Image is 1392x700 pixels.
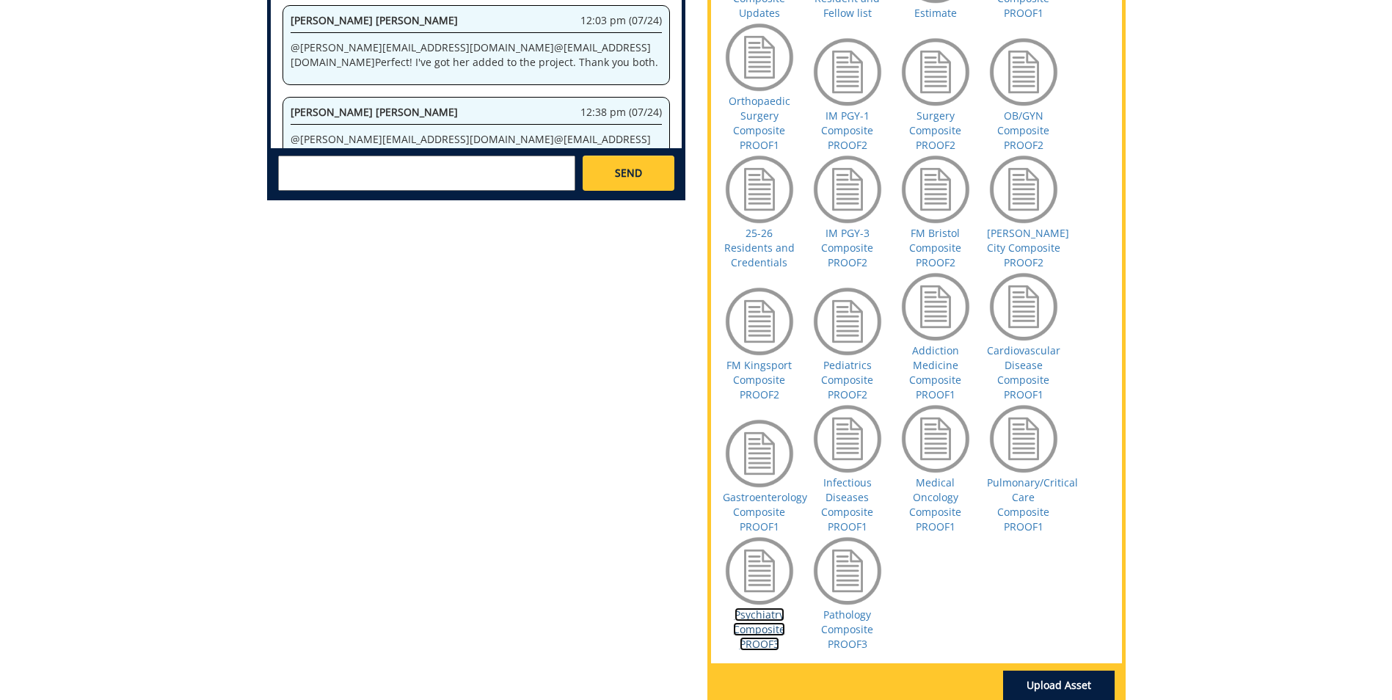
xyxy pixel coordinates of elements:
a: OB/GYN Composite PROOF2 [997,109,1049,152]
a: Pulmonary/Critical Care Composite PROOF1 [987,475,1078,533]
a: IM PGY-3 Composite PROOF2 [821,226,873,269]
span: SEND [615,166,642,181]
p: @ [PERSON_NAME][EMAIL_ADDRESS][DOMAIN_NAME] @ [EMAIL_ADDRESS][DOMAIN_NAME] I've got those fellows... [291,132,662,176]
a: SEND [583,156,674,191]
span: 12:03 pm (07/24) [580,13,662,28]
a: Upload Asset [1003,671,1115,700]
a: Gastroenterology Composite PROOF1 [723,490,807,533]
a: FM Bristol Composite PROOF2 [909,226,961,269]
a: Pediatrics Composite PROOF2 [821,358,873,401]
a: Pathology Composite PROOF3 [821,608,873,651]
a: 25-26 Residents and Credentials [724,226,795,269]
p: @ [PERSON_NAME][EMAIL_ADDRESS][DOMAIN_NAME] @ [EMAIL_ADDRESS][DOMAIN_NAME] Perfect! I've got her ... [291,40,662,70]
a: Medical Oncology Composite PROOF1 [909,475,961,533]
a: Surgery Composite PROOF2 [909,109,961,152]
span: [PERSON_NAME] [PERSON_NAME] [291,105,458,119]
a: Estimate [914,6,957,20]
a: Infectious Diseases Composite PROOF1 [821,475,873,533]
a: Psychiatry Composite PROOF3 [733,608,785,651]
a: IM PGY-1 Composite PROOF2 [821,109,873,152]
a: Addiction Medicine Composite PROOF1 [909,343,961,401]
textarea: messageToSend [278,156,575,191]
a: Cardiovascular Disease Composite PROOF1 [987,343,1060,401]
span: 12:38 pm (07/24) [580,105,662,120]
span: [PERSON_NAME] [PERSON_NAME] [291,13,458,27]
a: FM Kingsport Composite PROOF2 [726,358,792,401]
a: Orthopaedic Surgery Composite PROOF1 [729,94,790,152]
a: [PERSON_NAME] City Composite PROOF2 [987,226,1069,269]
